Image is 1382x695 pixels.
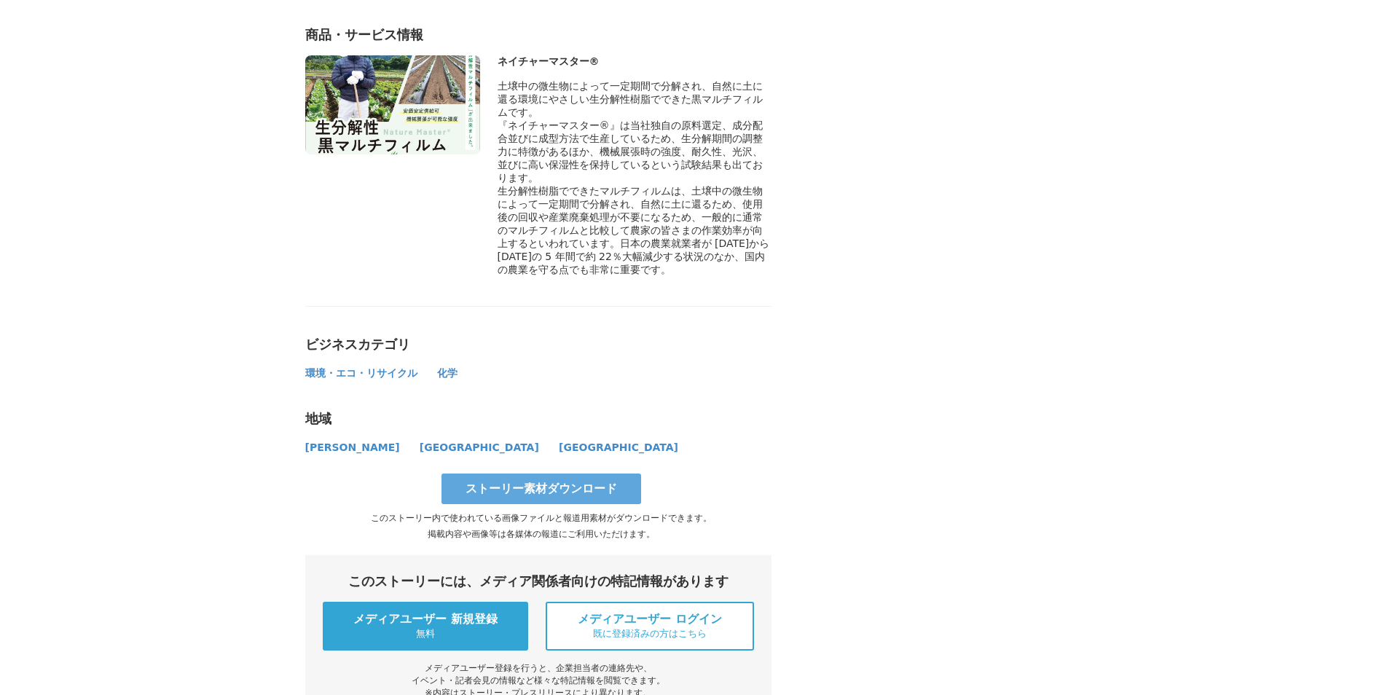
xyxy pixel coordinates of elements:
span: ⼟壌中の微⽣物によって⼀定期間で分解され、⾃然に⼟に還る環境にやさしい生分解性樹脂でできた黒マルチフィルムです。 [498,80,763,118]
a: [PERSON_NAME] [305,444,402,452]
a: 環境・エコ・リサイクル [305,370,420,378]
span: メディアユーザー ログイン [578,612,722,627]
a: 化学 [437,370,458,378]
a: メディアユーザー 新規登録 無料 [323,602,529,651]
div: 商品・サービス情報 [305,26,772,44]
span: メディアユーザー 新規登録 [353,612,498,627]
span: 無料 [416,627,435,640]
a: ストーリー素材ダウンロード [441,474,641,504]
span: 既に登録済みの方はこちら [593,627,707,640]
img: thumbnail_dd7fe630-0e91-11f0-b80c-3fcc7cab1a75.jpg [305,55,480,154]
a: メディアユーザー ログイン 既に登録済みの方はこちら [546,602,753,651]
div: ビジネスカテゴリ [305,336,772,353]
div: ネイチャーマスター® [498,55,772,68]
p: このストーリー内で使われている画像ファイルと報道用素材がダウンロードできます。 掲載内容や画像等は各媒体の報道にご利用いただけます。 [305,510,777,542]
div: 地域 [305,410,772,428]
div: このストーリーには、メディア関係者向けの特記情報があります [323,573,754,590]
span: [PERSON_NAME] [305,441,400,453]
span: 『ネイチャーマスター®』は当社独⾃の原料選定、成分配合並びに成型⽅法で⽣産しているため、⽣分解期間の調整⼒に特徴があるほか、機械展張時の強度、耐久性、光沢、並びに⾼い保湿性を保持しているという試... [498,119,763,184]
span: [GEOGRAPHIC_DATA] [559,441,678,453]
a: [GEOGRAPHIC_DATA] [559,444,678,452]
a: [GEOGRAPHIC_DATA] [420,444,541,452]
span: [GEOGRAPHIC_DATA] [420,441,539,453]
span: 環境・エコ・リサイクル [305,367,417,379]
span: 化学 [437,367,458,379]
span: ⽣分解性樹脂でできたマルチフィルムは、⼟壌中の微⽣物によって⼀定期間で分解され、⾃然に⼟に還るため、使⽤後の回収や産業廃棄処理が不要になるため、⼀般的に通常のマルチフィルムと⽐較して農家の皆さま... [498,185,770,275]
